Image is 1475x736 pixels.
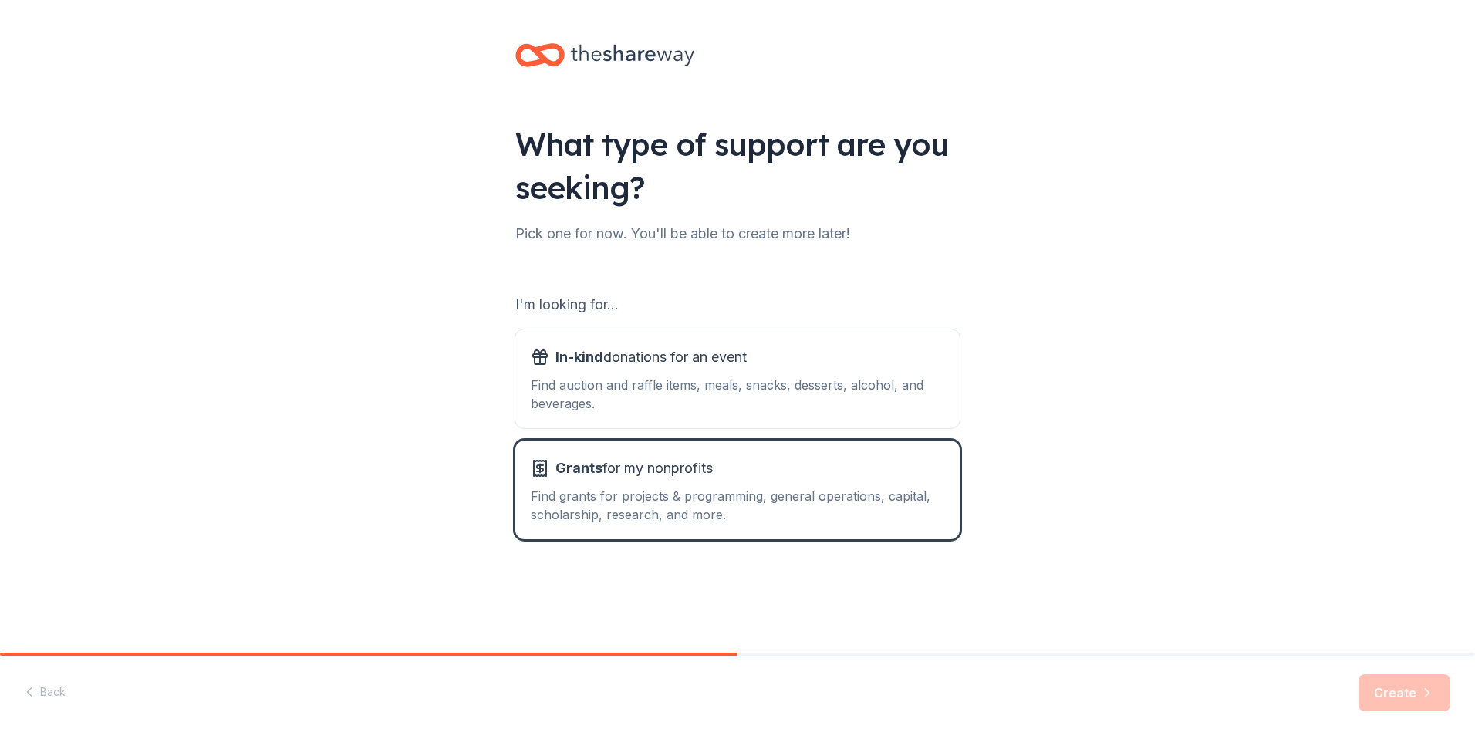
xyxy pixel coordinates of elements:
[515,441,960,539] button: Grantsfor my nonprofitsFind grants for projects & programming, general operations, capital, schol...
[555,456,713,481] span: for my nonprofits
[531,376,944,413] div: Find auction and raffle items, meals, snacks, desserts, alcohol, and beverages.
[515,292,960,317] div: I'm looking for...
[555,460,602,476] span: Grants
[531,487,944,524] div: Find grants for projects & programming, general operations, capital, scholarship, research, and m...
[555,349,603,365] span: In-kind
[515,221,960,246] div: Pick one for now. You'll be able to create more later!
[555,345,747,370] span: donations for an event
[515,329,960,428] button: In-kinddonations for an eventFind auction and raffle items, meals, snacks, desserts, alcohol, and...
[515,123,960,209] div: What type of support are you seeking?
